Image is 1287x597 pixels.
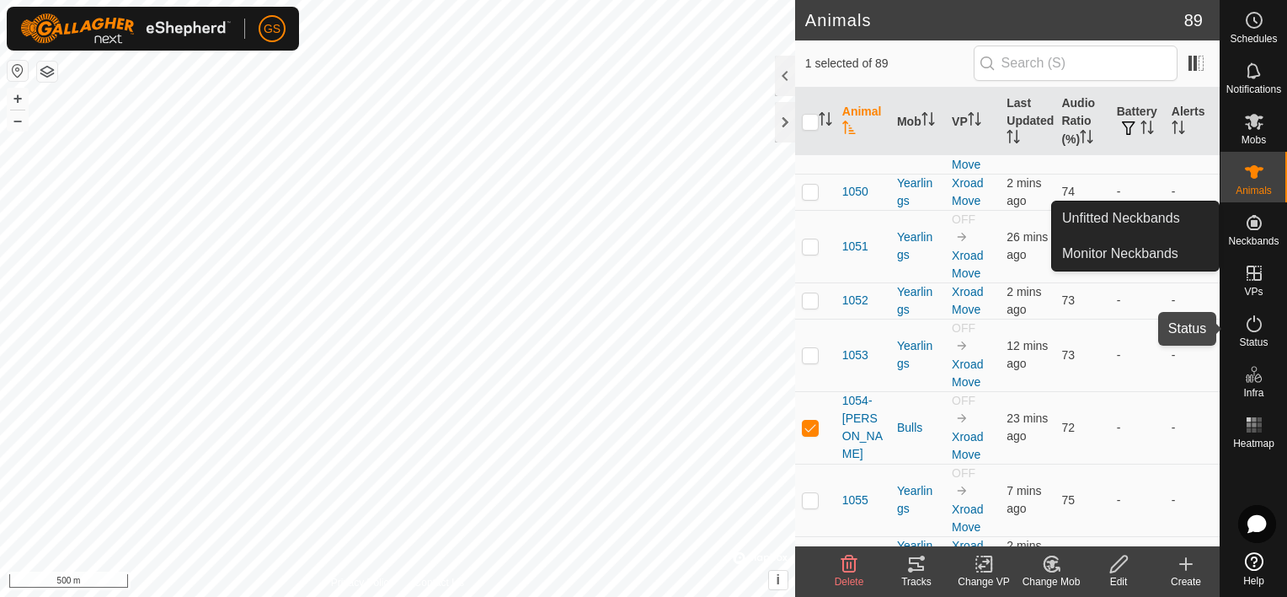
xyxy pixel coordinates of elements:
[842,492,868,509] span: 1055
[842,392,884,463] span: 1054-[PERSON_NAME]
[1243,576,1264,586] span: Help
[1230,34,1277,44] span: Schedules
[835,576,864,588] span: Delete
[1233,438,1274,449] span: Heatmap
[890,88,945,156] th: Mob
[1239,337,1268,347] span: Status
[264,20,280,38] span: GS
[955,230,969,244] img: to
[952,212,975,226] span: OFF
[8,89,28,109] button: +
[1220,546,1287,593] a: Help
[1226,84,1281,94] span: Notifications
[1007,132,1020,146] p-sorticon: Activate to sort
[1243,388,1263,398] span: Infra
[952,539,983,570] a: Xroad Move
[1228,236,1279,246] span: Neckbands
[805,10,1184,30] h2: Animals
[1110,319,1165,391] td: -
[945,88,1000,156] th: VP
[1110,88,1165,156] th: Battery
[1165,174,1220,210] td: -
[1140,123,1154,137] p-sorticon: Activate to sort
[819,115,832,128] p-sorticon: Activate to sort
[1165,319,1220,391] td: -
[952,140,983,171] a: Xroad Move
[897,482,938,518] div: Yearlings
[1080,132,1093,146] p-sorticon: Activate to sort
[836,88,890,156] th: Animal
[1061,493,1075,507] span: 75
[1110,282,1165,319] td: -
[331,575,394,590] a: Privacy Policy
[883,574,950,589] div: Tracks
[1152,574,1220,589] div: Create
[897,229,938,264] div: Yearlings
[952,358,983,389] a: Xroad Move
[8,110,28,131] button: –
[1085,574,1152,589] div: Edit
[897,175,938,210] div: Yearlings
[842,546,868,563] span: 1057
[1110,391,1165,464] td: -
[769,571,788,589] button: i
[1052,202,1219,235] a: Unfitted Neckbands
[1007,339,1048,370] span: 17 Aug 2025, 5:27 pm
[1007,539,1041,570] span: 17 Aug 2025, 5:37 pm
[952,176,983,207] a: Xroad Move
[777,573,780,587] span: i
[955,484,969,497] img: to
[8,61,28,81] button: Reset Map
[1110,464,1165,536] td: -
[20,13,231,44] img: Gallagher Logo
[414,575,464,590] a: Contact Us
[952,321,975,335] span: OFF
[1061,293,1075,307] span: 73
[37,62,57,82] button: Map Layers
[968,115,981,128] p-sorticon: Activate to sort
[1165,88,1220,156] th: Alerts
[1165,464,1220,536] td: -
[842,123,856,137] p-sorticon: Activate to sort
[1165,536,1220,573] td: -
[1242,135,1266,145] span: Mobs
[1172,123,1185,137] p-sorticon: Activate to sort
[897,419,938,437] div: Bulls
[1184,8,1203,33] span: 89
[952,394,975,407] span: OFF
[1007,285,1041,316] span: 17 Aug 2025, 5:37 pm
[952,249,983,280] a: Xroad Move
[952,466,975,480] span: OFF
[955,411,969,425] img: to
[1062,208,1180,229] span: Unfitted Neckbands
[950,574,1017,589] div: Change VP
[897,337,938,373] div: Yearlings
[955,339,969,352] img: to
[1110,536,1165,573] td: -
[921,115,935,128] p-sorticon: Activate to sort
[952,430,983,461] a: Xroad Move
[1007,176,1041,207] span: 17 Aug 2025, 5:37 pm
[1061,185,1075,198] span: 74
[1055,88,1109,156] th: Audio Ratio (%)
[1165,282,1220,319] td: -
[1052,237,1219,271] a: Monitor Neckbands
[1007,484,1041,515] span: 17 Aug 2025, 5:32 pm
[1244,287,1263,297] span: VPs
[1061,348,1075,362] span: 73
[842,238,868,255] span: 1051
[842,183,868,201] span: 1050
[897,283,938,319] div: Yearlings
[1062,244,1178,264] span: Monitor Neckbands
[952,285,983,316] a: Xroad Move
[1017,574,1085,589] div: Change Mob
[897,537,938,573] div: Yearlings
[805,55,974,73] span: 1 selected of 89
[842,347,868,364] span: 1053
[952,503,983,534] a: Xroad Move
[1061,421,1075,434] span: 72
[1110,174,1165,210] td: -
[1000,88,1055,156] th: Last Updated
